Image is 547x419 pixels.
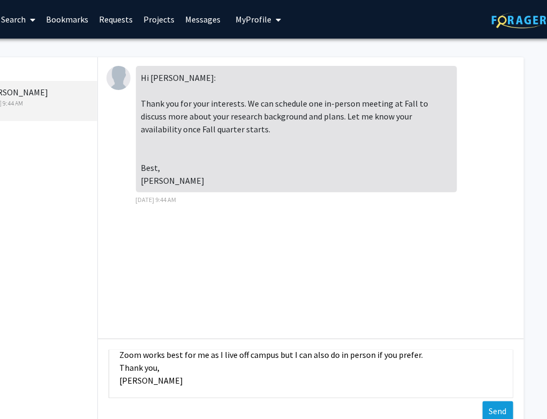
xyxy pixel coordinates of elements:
[235,14,271,25] span: My Profile
[180,1,226,38] a: Messages
[8,371,45,411] iframe: Chat
[109,350,513,398] textarea: Message
[107,66,131,90] img: Yue Zheng
[94,1,138,38] a: Requests
[138,1,180,38] a: Projects
[136,66,457,192] div: Hi [PERSON_NAME]: Thank you for your interests. We can schedule one in-person meeting at Fall to ...
[41,1,94,38] a: Bookmarks
[136,196,177,204] span: [DATE] 9:44 AM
